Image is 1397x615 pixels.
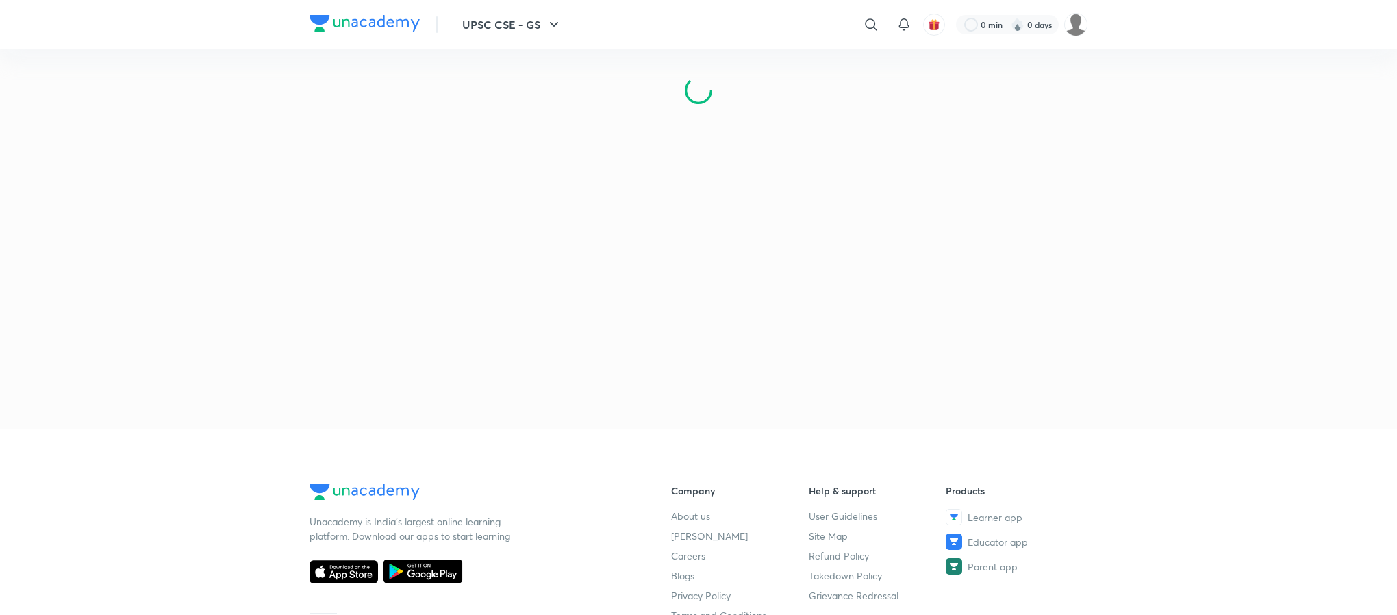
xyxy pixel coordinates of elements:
[946,484,1083,498] h6: Products
[671,529,809,543] a: [PERSON_NAME]
[310,484,420,500] img: Company Logo
[671,549,705,563] span: Careers
[1011,18,1024,32] img: streak
[1064,13,1087,36] img: Pranesh
[968,510,1022,525] span: Learner app
[946,534,962,550] img: Educator app
[809,568,946,583] a: Takedown Policy
[809,549,946,563] a: Refund Policy
[310,514,515,543] p: Unacademy is India’s largest online learning platform. Download our apps to start learning
[946,558,962,575] img: Parent app
[310,484,627,503] a: Company Logo
[310,15,420,35] a: Company Logo
[809,509,946,523] a: User Guidelines
[809,484,946,498] h6: Help & support
[671,509,809,523] a: About us
[946,509,1083,525] a: Learner app
[671,568,809,583] a: Blogs
[946,509,962,525] img: Learner app
[946,534,1083,550] a: Educator app
[809,529,946,543] a: Site Map
[928,18,940,31] img: avatar
[310,15,420,32] img: Company Logo
[946,558,1083,575] a: Parent app
[671,484,809,498] h6: Company
[809,588,946,603] a: Grievance Redressal
[671,588,809,603] a: Privacy Policy
[968,560,1018,574] span: Parent app
[923,14,945,36] button: avatar
[968,535,1028,549] span: Educator app
[454,11,570,38] button: UPSC CSE - GS
[671,549,809,563] a: Careers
